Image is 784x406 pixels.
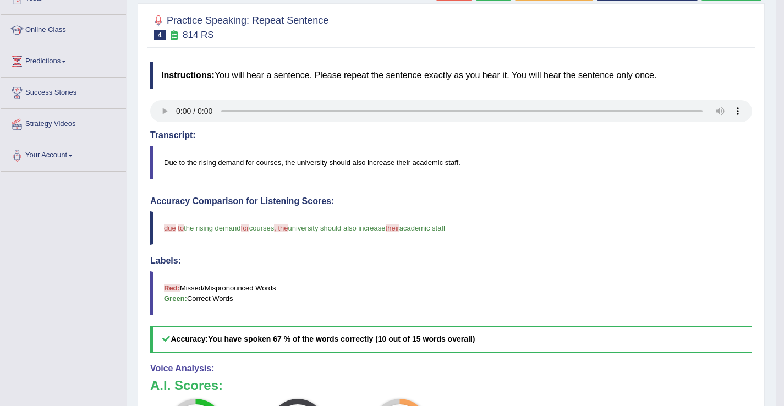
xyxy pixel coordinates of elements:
[164,284,180,292] b: Red:
[150,364,752,374] h4: Voice Analysis:
[150,62,752,89] h4: You will hear a sentence. Please repeat the sentence exactly as you hear it. You will hear the se...
[1,78,126,105] a: Success Stories
[288,224,386,232] span: university should also increase
[150,378,223,393] b: A.I. Scores:
[150,13,328,40] h2: Practice Speaking: Repeat Sentence
[183,30,214,40] small: 814 RS
[161,70,215,80] b: Instructions:
[1,140,126,168] a: Your Account
[150,271,752,315] blockquote: Missed/Mispronounced Words Correct Words
[184,224,240,232] span: the rising demand
[274,224,288,232] span: , the
[1,109,126,136] a: Strategy Videos
[168,30,180,41] small: Exam occurring question
[164,224,176,232] span: due
[1,46,126,74] a: Predictions
[386,224,399,232] span: their
[178,224,184,232] span: to
[150,326,752,352] h5: Accuracy:
[1,15,126,42] a: Online Class
[150,196,752,206] h4: Accuracy Comparison for Listening Scores:
[164,294,187,303] b: Green:
[208,334,475,343] b: You have spoken 67 % of the words correctly (10 out of 15 words overall)
[150,256,752,266] h4: Labels:
[399,224,446,232] span: academic staff
[154,30,166,40] span: 4
[150,130,752,140] h4: Transcript:
[241,224,249,232] span: for
[249,224,275,232] span: courses
[150,146,752,179] blockquote: Due to the rising demand for courses, the university should also increase their academic staff.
